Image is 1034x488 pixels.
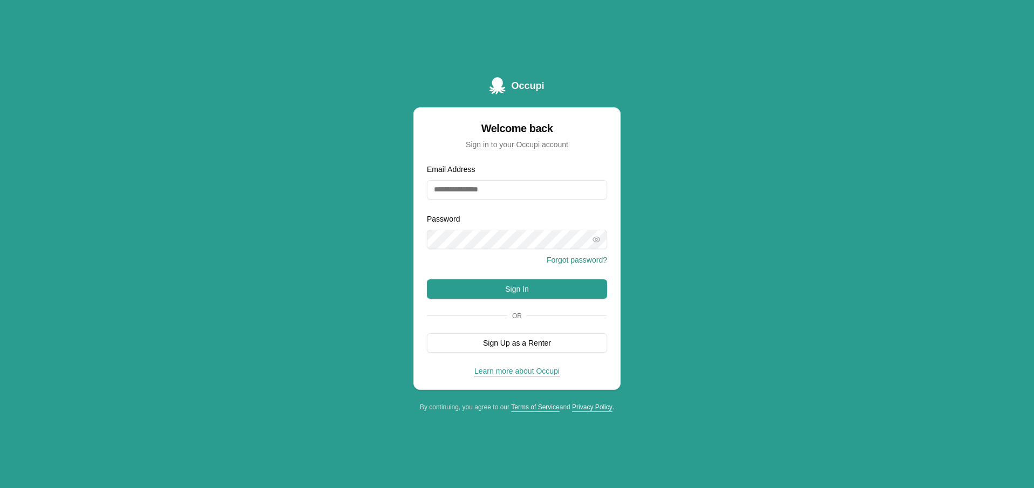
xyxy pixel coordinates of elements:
[427,333,607,353] button: Sign Up as a Renter
[572,403,613,411] a: Privacy Policy
[427,215,460,223] label: Password
[511,403,559,411] a: Terms of Service
[427,279,607,299] button: Sign In
[508,312,526,320] span: Or
[474,367,560,375] a: Learn more about Occupi
[547,255,607,265] button: Forgot password?
[427,139,607,150] div: Sign in to your Occupi account
[427,165,475,174] label: Email Address
[427,121,607,136] div: Welcome back
[489,77,544,94] a: Occupi
[511,78,544,93] span: Occupi
[413,403,621,411] div: By continuing, you agree to our and .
